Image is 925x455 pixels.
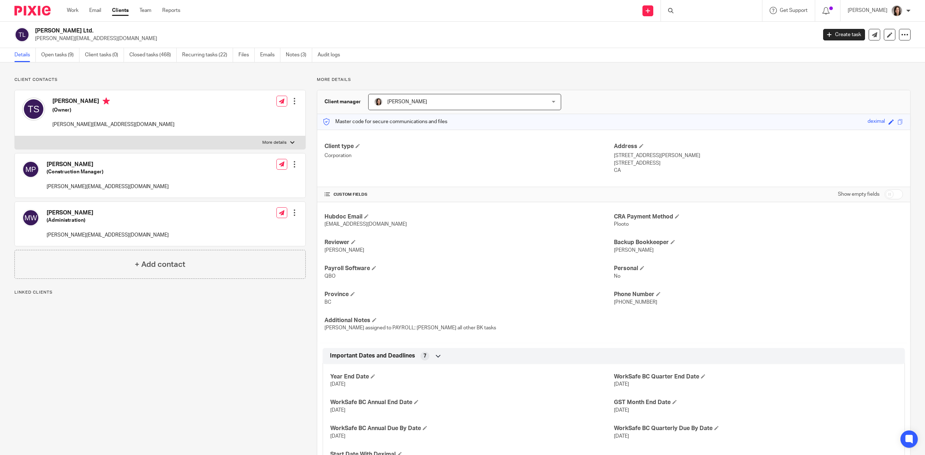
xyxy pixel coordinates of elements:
[614,408,629,413] span: [DATE]
[823,29,865,40] a: Create task
[838,191,879,198] label: Show empty fields
[324,222,407,227] span: [EMAIL_ADDRESS][DOMAIN_NAME]
[112,7,129,14] a: Clients
[324,152,614,159] p: Corporation
[162,7,180,14] a: Reports
[330,352,415,360] span: Important Dates and Deadlines
[330,434,345,439] span: [DATE]
[614,399,897,406] h4: GST Month End Date
[324,213,614,221] h4: Hubdoc Email
[85,48,124,62] a: Client tasks (0)
[318,48,345,62] a: Audit logs
[14,48,36,62] a: Details
[89,7,101,14] a: Email
[52,121,175,128] p: [PERSON_NAME][EMAIL_ADDRESS][DOMAIN_NAME]
[317,77,911,83] p: More details
[324,317,614,324] h4: Additional Notes
[330,382,345,387] span: [DATE]
[324,274,336,279] span: QBO
[260,48,280,62] a: Emails
[262,140,287,146] p: More details
[614,425,897,432] h4: WorkSafe BC Quarterly Due By Date
[324,192,614,198] h4: CUSTOM FIELDS
[324,265,614,272] h4: Payroll Software
[614,291,903,298] h4: Phone Number
[614,382,629,387] span: [DATE]
[614,222,629,227] span: Plooto
[614,167,903,174] p: CA
[374,97,383,106] img: Danielle%20photo.jpg
[614,160,903,167] p: [STREET_ADDRESS]
[35,27,657,35] h2: [PERSON_NAME] Ltd.
[323,118,447,125] p: Master code for secure communications and files
[387,99,427,104] span: [PERSON_NAME]
[324,291,614,298] h4: Province
[614,248,654,253] span: [PERSON_NAME]
[47,217,169,224] h5: (Administration)
[330,399,614,406] h4: WorkSafe BC Annual End Date
[14,77,306,83] p: Client contacts
[238,48,255,62] a: Files
[22,97,45,121] img: svg%3E
[135,259,185,270] h4: + Add contact
[103,97,110,105] i: Primary
[14,27,30,42] img: svg%3E
[41,48,79,62] a: Open tasks (9)
[330,408,345,413] span: [DATE]
[22,209,39,226] img: svg%3E
[780,8,808,13] span: Get Support
[286,48,312,62] a: Notes (3)
[330,373,614,381] h4: Year End Date
[324,325,496,330] span: [PERSON_NAME] assigned to PAYROLL; [PERSON_NAME] all other BK tasks
[139,7,151,14] a: Team
[52,107,175,114] h5: (Owner)
[47,209,169,217] h4: [PERSON_NAME]
[330,425,614,432] h4: WorkSafe BC Annual Due By Date
[182,48,233,62] a: Recurring tasks (22)
[614,265,903,272] h4: Personal
[614,300,657,305] span: [PHONE_NUMBER]
[614,213,903,221] h4: CRA Payment Method
[47,231,169,239] p: [PERSON_NAME][EMAIL_ADDRESS][DOMAIN_NAME]
[47,168,169,175] h5: (Construction Manager)
[35,35,812,42] p: [PERSON_NAME][EMAIL_ADDRESS][DOMAIN_NAME]
[324,143,614,150] h4: Client type
[47,161,169,168] h4: [PERSON_NAME]
[423,352,426,360] span: 7
[14,290,306,295] p: Linked clients
[868,118,885,126] div: deximal
[22,161,39,178] img: svg%3E
[14,6,51,16] img: Pixie
[848,7,887,14] p: [PERSON_NAME]
[324,98,361,105] h3: Client manager
[324,300,331,305] span: BC
[324,248,364,253] span: [PERSON_NAME]
[614,274,620,279] span: No
[129,48,177,62] a: Closed tasks (468)
[614,239,903,246] h4: Backup Bookkeeper
[614,434,629,439] span: [DATE]
[891,5,903,17] img: Danielle%20photo.jpg
[67,7,78,14] a: Work
[614,152,903,159] p: [STREET_ADDRESS][PERSON_NAME]
[324,239,614,246] h4: Reviewer
[47,183,169,190] p: [PERSON_NAME][EMAIL_ADDRESS][DOMAIN_NAME]
[614,143,903,150] h4: Address
[52,97,175,107] h4: [PERSON_NAME]
[614,373,897,381] h4: WorkSafe BC Quarter End Date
